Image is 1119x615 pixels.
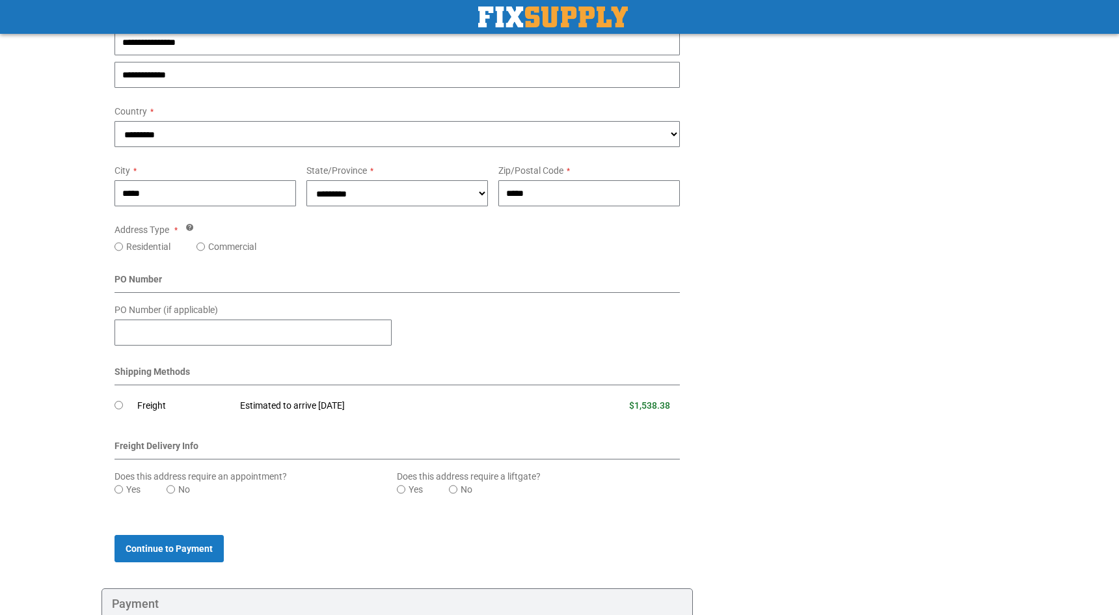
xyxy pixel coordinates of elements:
span: Does this address require an appointment? [115,471,287,482]
div: PO Number [115,273,680,293]
label: Yes [409,483,423,496]
a: store logo [478,7,628,27]
div: Freight Delivery Info [115,439,680,459]
label: Commercial [208,240,256,253]
span: City [115,165,130,176]
label: Yes [126,483,141,496]
button: Continue to Payment [115,535,224,562]
span: Does this address require a liftgate? [397,471,541,482]
td: Estimated to arrive [DATE] [230,392,532,420]
div: Shipping Methods [115,365,680,385]
label: Residential [126,240,170,253]
span: Zip/Postal Code [498,165,563,176]
label: No [461,483,472,496]
span: PO Number (if applicable) [115,305,218,315]
span: Address Type [115,225,169,235]
span: Country [115,106,147,116]
label: No [178,483,190,496]
td: Freight [137,392,230,420]
span: Continue to Payment [126,543,213,554]
span: State/Province [306,165,367,176]
span: $1,538.38 [629,400,670,411]
img: Fix Industrial Supply [478,7,628,27]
